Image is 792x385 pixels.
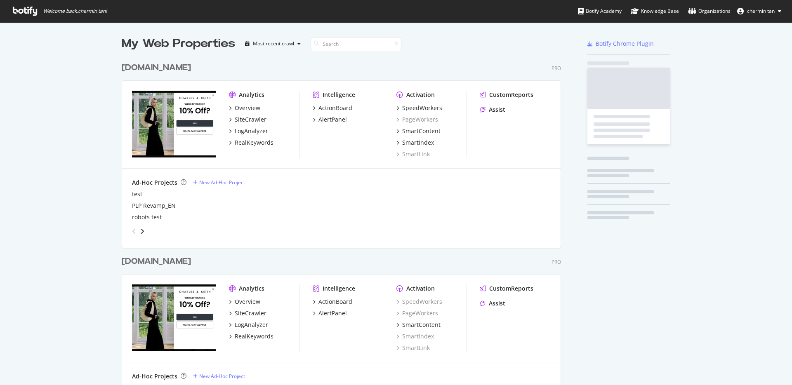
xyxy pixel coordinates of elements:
[235,321,268,329] div: LogAnalyzer
[43,8,107,14] span: Welcome back, chermin tan !
[318,309,347,317] div: AlertPanel
[396,104,442,112] a: SpeedWorkers
[396,321,441,329] a: SmartContent
[132,178,177,187] div: Ad-Hoc Projects
[396,298,442,306] a: SpeedWorkers
[235,309,266,317] div: SiteCrawler
[688,7,731,15] div: Organizations
[489,284,533,293] div: CustomReports
[323,284,355,293] div: Intelligence
[122,35,235,52] div: My Web Properties
[396,127,441,135] a: SmartContent
[313,309,347,317] a: AlertPanel
[552,65,561,72] div: Pro
[323,91,355,99] div: Intelligence
[402,127,441,135] div: SmartContent
[129,225,139,238] div: angle-left
[132,91,216,157] img: www.charleskeith.com
[122,256,194,268] a: [DOMAIN_NAME]
[480,91,533,99] a: CustomReports
[396,309,438,317] a: PageWorkers
[396,332,434,340] a: SmartIndex
[229,127,268,135] a: LogAnalyzer
[132,213,162,221] a: robots test
[193,373,245,380] a: New Ad-Hoc Project
[235,115,266,124] div: SiteCrawler
[132,202,176,210] a: PLP Revamp_EN
[229,332,273,340] a: RealKeywords
[578,7,622,15] div: Botify Academy
[489,91,533,99] div: CustomReports
[313,104,352,112] a: ActionBoard
[402,139,434,147] div: SmartIndex
[235,139,273,147] div: RealKeywords
[406,284,435,293] div: Activation
[235,104,260,112] div: Overview
[396,344,430,352] a: SmartLink
[318,104,352,112] div: ActionBoard
[229,321,268,329] a: LogAnalyzer
[242,37,304,50] button: Most recent crawl
[402,104,442,112] div: SpeedWorkers
[552,258,561,265] div: Pro
[313,298,352,306] a: ActionBoard
[132,284,216,351] img: charleskeith.eu
[253,41,294,46] div: Most recent crawl
[480,299,505,308] a: Assist
[406,91,435,99] div: Activation
[731,5,788,18] button: chermin tan
[396,150,430,158] a: SmartLink
[229,104,260,112] a: Overview
[199,373,245,380] div: New Ad-Hoc Project
[480,106,505,114] a: Assist
[396,139,434,147] a: SmartIndex
[235,127,268,135] div: LogAnalyzer
[139,227,145,235] div: angle-right
[229,139,273,147] a: RealKeywords
[318,115,347,124] div: AlertPanel
[235,298,260,306] div: Overview
[132,190,142,198] a: test
[631,7,679,15] div: Knowledge Base
[239,91,264,99] div: Analytics
[489,299,505,308] div: Assist
[229,309,266,317] a: SiteCrawler
[489,106,505,114] div: Assist
[199,179,245,186] div: New Ad-Hoc Project
[747,7,775,14] span: chermin tan
[402,321,441,329] div: SmartContent
[318,298,352,306] div: ActionBoard
[480,284,533,293] a: CustomReports
[122,62,194,74] a: [DOMAIN_NAME]
[587,40,654,48] a: Botify Chrome Plugin
[132,372,177,380] div: Ad-Hoc Projects
[193,179,245,186] a: New Ad-Hoc Project
[596,40,654,48] div: Botify Chrome Plugin
[235,332,273,340] div: RealKeywords
[396,115,438,124] a: PageWorkers
[229,298,260,306] a: Overview
[122,62,191,74] div: [DOMAIN_NAME]
[229,115,266,124] a: SiteCrawler
[239,284,264,293] div: Analytics
[311,37,401,51] input: Search
[313,115,347,124] a: AlertPanel
[122,256,191,268] div: [DOMAIN_NAME]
